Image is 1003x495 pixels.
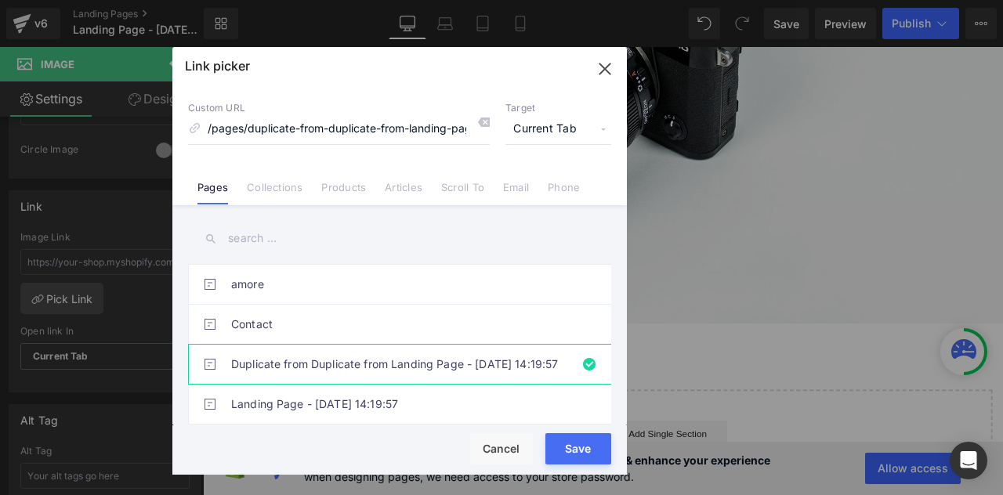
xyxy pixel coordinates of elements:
a: Products [321,181,366,204]
a: Scroll To [441,181,484,204]
a: Explore Blocks [327,443,468,475]
p: Link picker [185,58,250,74]
a: Collections [247,181,302,204]
button: Save [545,433,611,464]
input: https://gempages.net [188,114,490,144]
div: Open Intercom Messenger [950,442,987,479]
a: Add Single Section [480,443,621,475]
p: Custom URL [188,102,490,114]
a: Duplicate from Duplicate from Landing Page - [DATE] 14:19:57 [231,345,576,384]
a: Articles [385,181,422,204]
a: Contact [231,305,576,344]
a: Phone [548,181,580,204]
a: Email [503,181,529,204]
p: Target [505,102,611,114]
button: Cancel [470,433,533,464]
a: amore [231,265,576,304]
span: Current Tab [505,114,611,144]
input: search ... [188,221,611,256]
a: Pages [197,181,228,204]
a: Landing Page - [DATE] 14:19:57 [231,385,576,424]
